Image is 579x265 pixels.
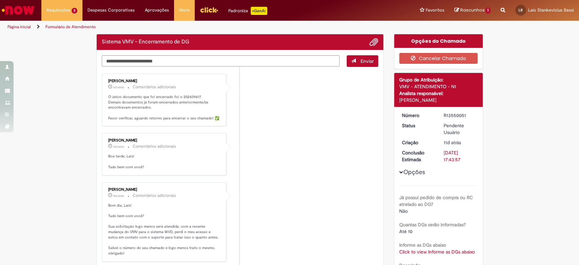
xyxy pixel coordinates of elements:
[399,97,478,103] div: [PERSON_NAME]
[460,7,484,13] span: Rascunhos
[519,8,523,12] span: LB
[133,193,176,198] small: Comentários adicionais
[108,203,221,256] p: Bom dia, Lais! Tudo bem com você? Sua solicitação logo menos será atendida, com a recente mudança...
[113,85,124,89] time: 24/09/2025 13:40:38
[108,188,221,192] div: [PERSON_NAME]
[397,139,439,146] dt: Criação
[46,7,70,14] span: Requisições
[397,149,439,163] dt: Conclusão Estimada
[528,7,574,13] span: Lais Stankevicius Bassi
[347,55,378,67] button: Enviar
[251,7,267,15] p: +GenAi
[228,7,267,15] div: Padroniza
[454,7,490,14] a: Rascunhos
[145,7,169,14] span: Aprovações
[444,139,475,146] div: 19/09/2025 11:04:37
[361,58,374,64] span: Enviar
[399,76,478,83] div: Grupo de Atribuição:
[397,122,439,129] dt: Status
[108,94,221,121] p: O único documento que foi encerrado foi o 202439617. Demais documentos já foram encerrados anteri...
[399,194,473,207] b: Já possui pedido de compra ou RC atrelado ao DG?
[485,7,490,14] span: 1
[45,24,96,30] a: Formulário de Atendimento
[113,145,124,149] time: 24/09/2025 13:39:17
[399,53,478,64] button: Cancelar Chamado
[399,90,478,97] div: Analista responsável:
[444,122,475,136] div: Pendente Usuário
[88,7,135,14] span: Despesas Corporativas
[7,24,31,30] a: Página inicial
[113,194,124,198] span: 8d atrás
[113,194,124,198] time: 22/09/2025 08:23:06
[444,139,461,146] span: 11d atrás
[399,83,478,90] div: VMV - ATENDIMENTO - N1
[179,7,190,14] span: More
[72,8,77,14] span: 2
[444,112,475,119] div: R13550051
[394,34,483,48] div: Opções do Chamado
[1,3,36,17] img: ServiceNow
[399,228,412,234] span: Até 10
[108,154,221,170] p: Boa tarde, Lais! Tudo bem com você?
[102,39,189,45] h2: Sistema VMV - Encerramento de DG Histórico de tíquete
[399,222,466,228] b: Quantas DGs serão informadas?
[444,149,475,163] div: [DATE] 17:43:57
[133,144,176,149] small: Comentários adicionais
[108,138,221,143] div: [PERSON_NAME]
[102,55,340,67] textarea: Digite sua mensagem aqui...
[397,112,439,119] dt: Número
[113,145,124,149] span: 6d atrás
[113,85,124,89] span: 6d atrás
[133,84,176,90] small: Comentários adicionais
[399,208,408,214] span: Não
[369,38,378,46] button: Adicionar anexos
[444,139,461,146] time: 19/09/2025 11:04:37
[5,21,381,33] ul: Trilhas de página
[200,5,218,15] img: click_logo_yellow_360x200.png
[425,7,444,14] span: Favoritos
[399,249,475,255] a: Click to view Informe as DGs abaixo
[108,79,221,83] div: [PERSON_NAME]
[399,242,446,248] b: Informe as DGs abaixo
